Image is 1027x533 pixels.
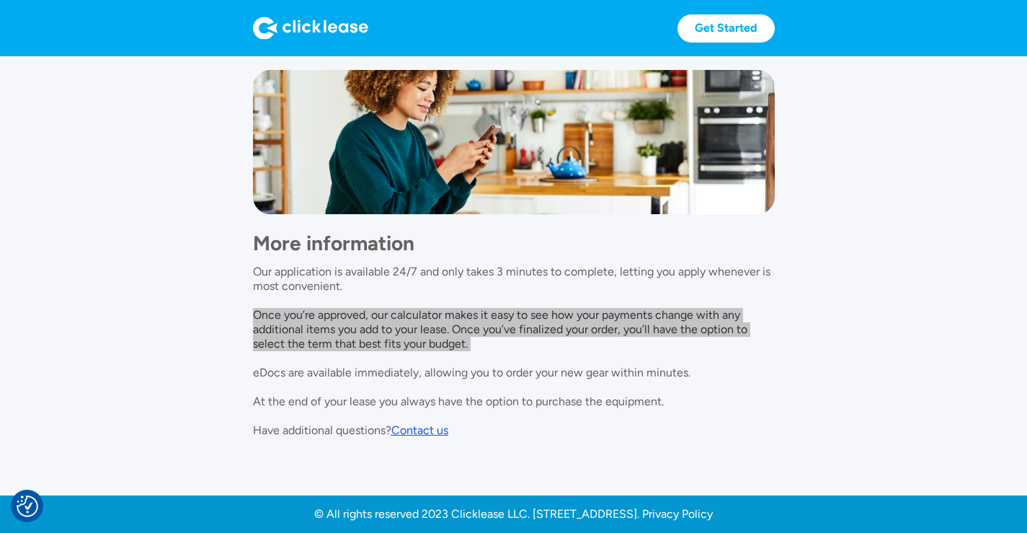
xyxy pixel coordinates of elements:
[391,423,448,437] div: Contact us
[314,507,713,521] a: © All rights reserved 2023 Clicklease LLC. [STREET_ADDRESS]. Privacy Policy
[391,423,448,438] a: Contact us
[17,495,38,517] img: Revisit consent button
[253,265,770,437] p: Our application is available 24/7 and only takes 3 minutes to complete, letting you apply wheneve...
[253,229,775,257] h1: More information
[677,14,775,43] a: Get Started
[17,495,38,517] button: Consent Preferences
[253,17,368,40] img: Logo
